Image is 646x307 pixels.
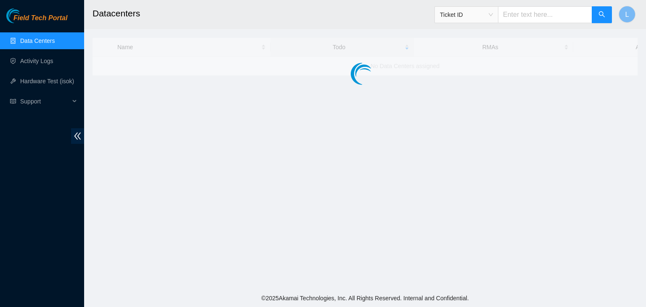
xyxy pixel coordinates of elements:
[71,128,84,144] span: double-left
[20,93,70,110] span: Support
[84,289,646,307] footer: © 2025 Akamai Technologies, Inc. All Rights Reserved. Internal and Confidential.
[619,6,635,23] button: L
[592,6,612,23] button: search
[20,78,74,85] a: Hardware Test (isok)
[498,6,592,23] input: Enter text here...
[13,14,67,22] span: Field Tech Portal
[20,58,53,64] a: Activity Logs
[20,37,55,44] a: Data Centers
[10,98,16,104] span: read
[6,15,67,26] a: Akamai TechnologiesField Tech Portal
[6,8,42,23] img: Akamai Technologies
[625,9,629,20] span: L
[440,8,493,21] span: Ticket ID
[598,11,605,19] span: search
